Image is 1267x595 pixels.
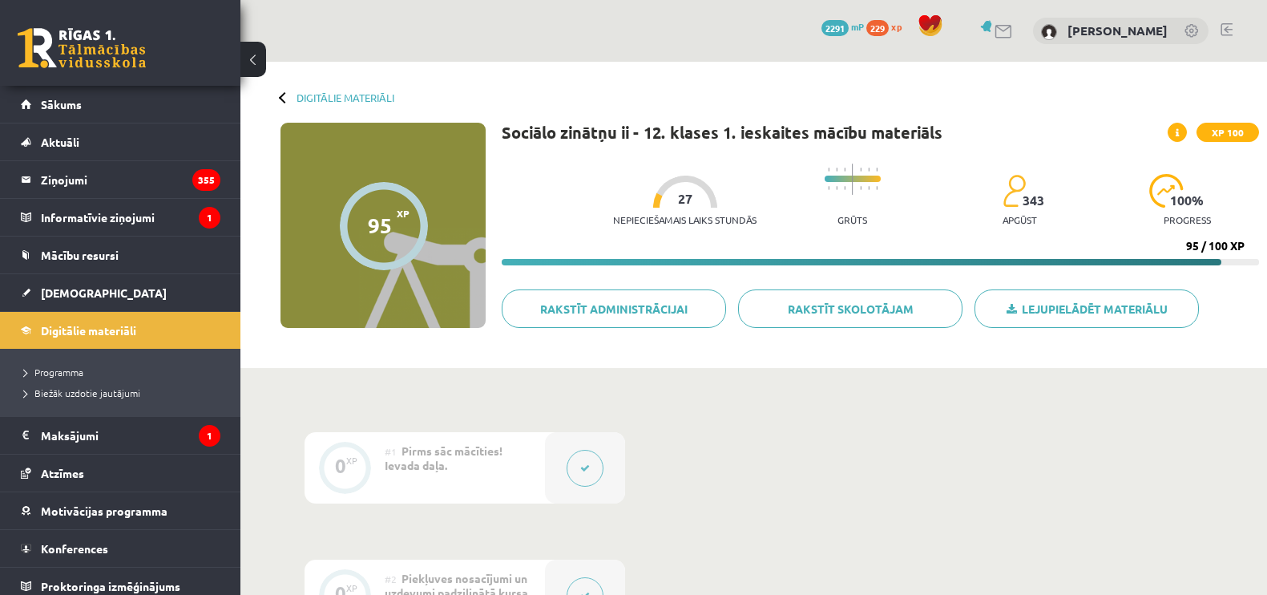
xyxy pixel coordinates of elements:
[41,285,167,300] span: [DEMOGRAPHIC_DATA]
[502,123,942,142] h1: Sociālo zinātņu ii - 12. klases 1. ieskaites mācību materiāls
[21,455,220,492] a: Atzīmes
[738,289,962,328] a: Rakstīt skolotājam
[41,417,220,454] legend: Maksājumi
[828,186,829,190] img: icon-short-line-57e1e144782c952c97e751825c79c345078a6d821885a25fce030b3d8c18986b.svg
[860,186,861,190] img: icon-short-line-57e1e144782c952c97e751825c79c345078a6d821885a25fce030b3d8c18986b.svg
[41,199,220,236] legend: Informatīvie ziņojumi
[21,417,220,454] a: Maksājumi1
[24,366,83,378] span: Programma
[41,161,220,198] legend: Ziņojumi
[866,20,889,36] span: 229
[502,289,726,328] a: Rakstīt administrācijai
[868,168,870,172] img: icon-short-line-57e1e144782c952c97e751825c79c345078a6d821885a25fce030b3d8c18986b.svg
[1041,24,1057,40] img: Gustavs Vilnis
[21,237,220,273] a: Mācību resursi
[876,186,878,190] img: icon-short-line-57e1e144782c952c97e751825c79c345078a6d821885a25fce030b3d8c18986b.svg
[21,530,220,567] a: Konferences
[41,504,167,518] span: Motivācijas programma
[41,97,82,111] span: Sākums
[41,135,79,149] span: Aktuāli
[335,459,346,473] div: 0
[385,573,397,585] span: #2
[24,387,140,399] span: Biežāk uzdotie jautājumi
[851,20,864,33] span: mP
[876,168,878,172] img: icon-short-line-57e1e144782c952c97e751825c79c345078a6d821885a25fce030b3d8c18986b.svg
[199,207,220,229] i: 1
[24,365,224,379] a: Programma
[1196,123,1259,142] span: XP 100
[828,168,829,172] img: icon-short-line-57e1e144782c952c97e751825c79c345078a6d821885a25fce030b3d8c18986b.svg
[21,274,220,311] a: [DEMOGRAPHIC_DATA]
[891,20,902,33] span: xp
[860,168,861,172] img: icon-short-line-57e1e144782c952c97e751825c79c345078a6d821885a25fce030b3d8c18986b.svg
[866,20,910,33] a: 229 xp
[1003,214,1037,225] p: apgūst
[1149,174,1184,208] img: icon-progress-161ccf0a02000e728c5f80fcf4c31c7af3da0e1684b2b1d7c360e028c24a22f1.svg
[1003,174,1026,208] img: students-c634bb4e5e11cddfef0936a35e636f08e4e9abd3cc4e673bd6f9a4125e45ecb1.svg
[346,584,357,593] div: XP
[21,199,220,236] a: Informatīvie ziņojumi1
[192,169,220,191] i: 355
[852,164,853,195] img: icon-long-line-d9ea69661e0d244f92f715978eff75569469978d946b2353a9bb055b3ed8787d.svg
[199,425,220,447] i: 1
[41,323,136,338] span: Digitālie materiāli
[397,208,410,219] span: XP
[844,168,845,172] img: icon-short-line-57e1e144782c952c97e751825c79c345078a6d821885a25fce030b3d8c18986b.svg
[844,186,845,190] img: icon-short-line-57e1e144782c952c97e751825c79c345078a6d821885a25fce030b3d8c18986b.svg
[21,123,220,160] a: Aktuāli
[868,186,870,190] img: icon-short-line-57e1e144782c952c97e751825c79c345078a6d821885a25fce030b3d8c18986b.svg
[297,91,394,103] a: Digitālie materiāli
[385,445,397,458] span: #1
[1170,193,1204,208] span: 100 %
[821,20,864,33] a: 2291 mP
[346,456,357,465] div: XP
[41,541,108,556] span: Konferences
[678,192,692,206] span: 27
[21,492,220,529] a: Motivācijas programma
[41,466,84,480] span: Atzīmes
[24,386,224,400] a: Biežāk uzdotie jautājumi
[1023,193,1044,208] span: 343
[1067,22,1168,38] a: [PERSON_NAME]
[21,161,220,198] a: Ziņojumi355
[18,28,146,68] a: Rīgas 1. Tālmācības vidusskola
[21,86,220,123] a: Sākums
[368,213,392,237] div: 95
[836,186,837,190] img: icon-short-line-57e1e144782c952c97e751825c79c345078a6d821885a25fce030b3d8c18986b.svg
[613,214,757,225] p: Nepieciešamais laiks stundās
[836,168,837,172] img: icon-short-line-57e1e144782c952c97e751825c79c345078a6d821885a25fce030b3d8c18986b.svg
[974,289,1199,328] a: Lejupielādēt materiālu
[1164,214,1211,225] p: progress
[21,312,220,349] a: Digitālie materiāli
[41,579,180,593] span: Proktoringa izmēģinājums
[821,20,849,36] span: 2291
[41,248,119,262] span: Mācību resursi
[837,214,867,225] p: Grūts
[385,443,502,472] span: Pirms sāc mācīties! Ievada daļa.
